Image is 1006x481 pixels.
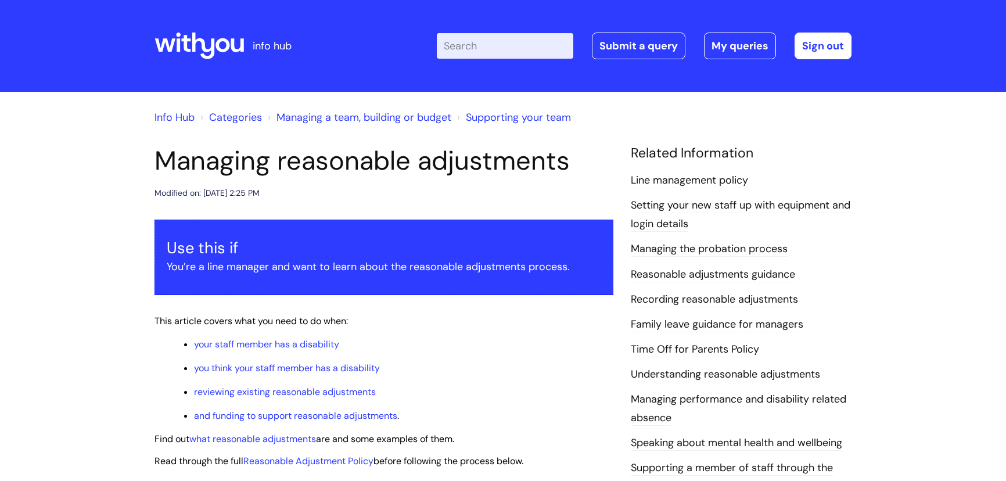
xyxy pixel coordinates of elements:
h4: Related Information [631,145,851,161]
a: Info Hub [155,110,195,124]
span: Read through the full before following the process below. [155,455,523,467]
h3: Use this if [167,239,601,257]
a: and funding to support reasonable adjustments [194,410,397,422]
span: Find out are and some examples of them. [155,433,454,445]
a: Sign out [795,33,851,59]
h1: Managing reasonable adjustments [155,145,613,177]
a: Recording reasonable adjustments [631,292,798,307]
a: Time Off for Parents Policy [631,342,759,357]
a: Managing a team, building or budget [276,110,451,124]
a: Submit a query [592,33,685,59]
a: Categories [209,110,262,124]
span: . [194,410,399,422]
p: info hub [253,37,292,55]
a: Reasonable adjustments guidance [631,267,795,282]
a: Family leave guidance for managers [631,317,803,332]
a: your staff member has a disability [194,338,339,350]
li: Supporting your team [454,108,571,127]
a: what reasonable adjustments [189,433,316,445]
a: Managing performance and disability related absence [631,392,846,426]
a: reviewing existing reasonable adjustments [194,386,376,398]
a: Understanding reasonable adjustments [631,367,820,382]
li: Solution home [197,108,262,127]
span: This article covers what you need to do when: [155,315,348,327]
a: Speaking about mental health and wellbeing [631,436,842,451]
a: Line management policy [631,173,748,188]
div: | - [437,33,851,59]
a: Supporting your team [466,110,571,124]
li: Managing a team, building or budget [265,108,451,127]
a: Managing the probation process [631,242,788,257]
a: My queries [704,33,776,59]
a: Reasonable Adjustment Policy [243,455,373,467]
a: you think your staff member has a disability [194,362,380,374]
a: Setting your new staff up with equipment and login details [631,198,850,232]
div: Modified on: [DATE] 2:25 PM [155,186,260,200]
input: Search [437,33,573,59]
p: You’re a line manager and want to learn about the reasonable adjustments process. [167,257,601,276]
